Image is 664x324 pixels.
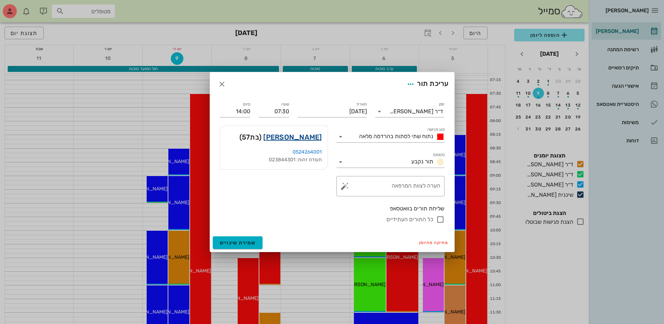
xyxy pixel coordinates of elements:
[416,238,452,248] button: מחיקה מהיומן
[386,216,433,223] label: כל התורים העתידיים
[390,108,443,115] div: ד״ר [PERSON_NAME]
[427,127,445,132] label: סוג פגישה
[336,156,445,168] div: סטטוסתור נקבע
[213,236,263,249] button: שמירת שינויים
[433,152,445,157] label: סטטוס
[226,156,322,164] div: תעודת זהות: 023844301
[293,149,322,155] a: 0524264001
[439,102,445,107] label: יומן
[375,106,445,117] div: יומןד״ר [PERSON_NAME]
[220,205,445,212] div: שליחת תורים בוואטסאפ
[281,102,289,107] label: שעה
[239,131,262,143] span: (בת )
[243,102,250,107] label: סיום
[359,133,433,140] span: נתוח שתי לסתות בהרדמה מלאה
[404,78,448,90] div: עריכת תור
[242,133,250,141] span: 57
[356,102,367,107] label: תאריך
[263,131,322,143] a: [PERSON_NAME]
[419,240,449,245] span: מחיקה מהיומן
[411,158,433,165] span: תור נקבע
[220,240,256,246] span: שמירת שינויים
